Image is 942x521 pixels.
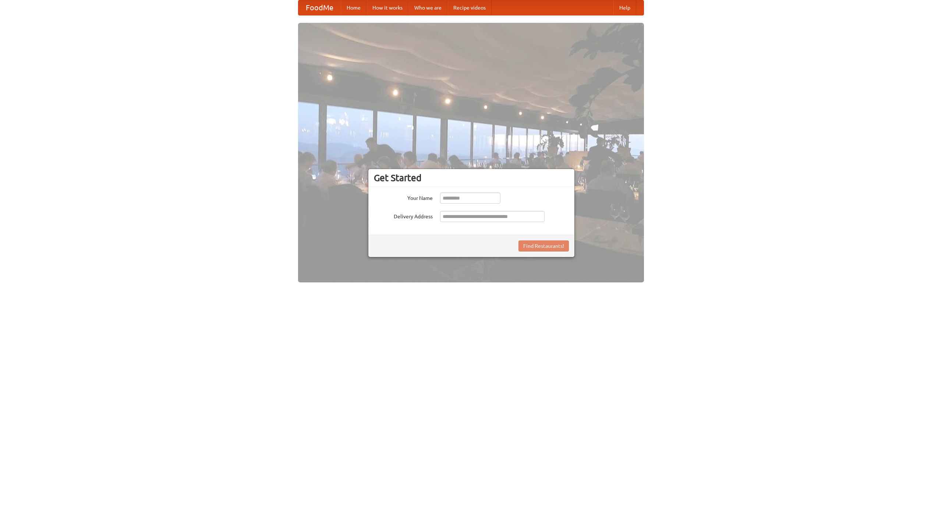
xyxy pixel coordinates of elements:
a: Help [613,0,636,15]
a: Recipe videos [447,0,492,15]
h3: Get Started [374,172,569,183]
a: FoodMe [298,0,341,15]
a: Home [341,0,366,15]
a: Who we are [408,0,447,15]
label: Delivery Address [374,211,433,220]
button: Find Restaurants! [518,240,569,251]
a: How it works [366,0,408,15]
label: Your Name [374,193,433,202]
